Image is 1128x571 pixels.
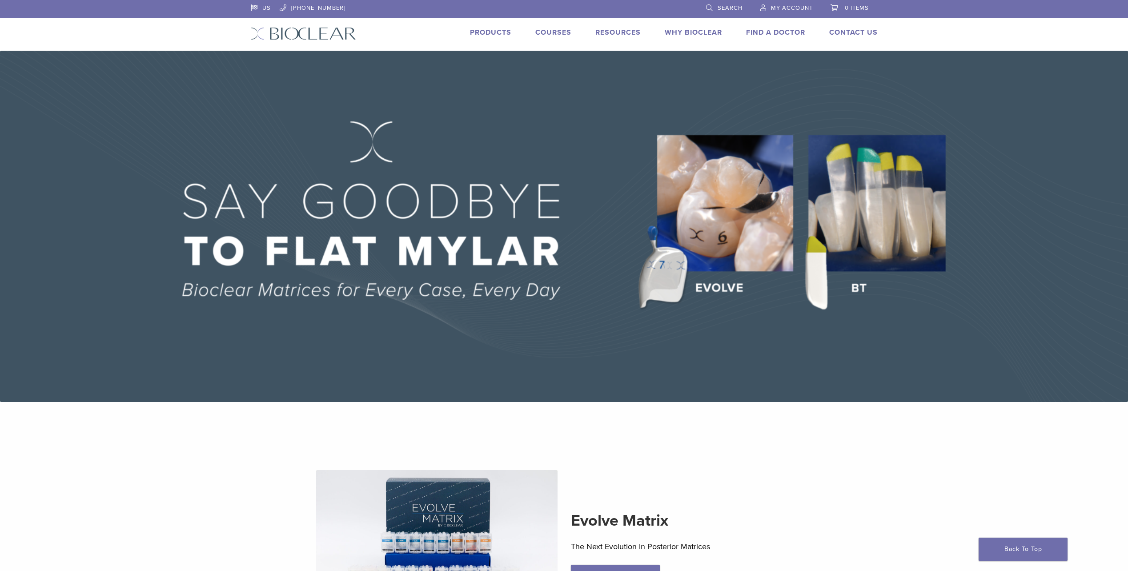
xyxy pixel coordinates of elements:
a: Courses [535,28,571,37]
span: My Account [771,4,813,12]
h2: Evolve Matrix [571,510,812,531]
span: 0 items [845,4,869,12]
span: Search [718,4,743,12]
a: Why Bioclear [665,28,722,37]
a: Contact Us [829,28,878,37]
a: Back To Top [979,538,1068,561]
img: Bioclear [251,27,356,40]
a: Find A Doctor [746,28,805,37]
p: The Next Evolution in Posterior Matrices [571,540,812,553]
a: Resources [595,28,641,37]
a: Products [470,28,511,37]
